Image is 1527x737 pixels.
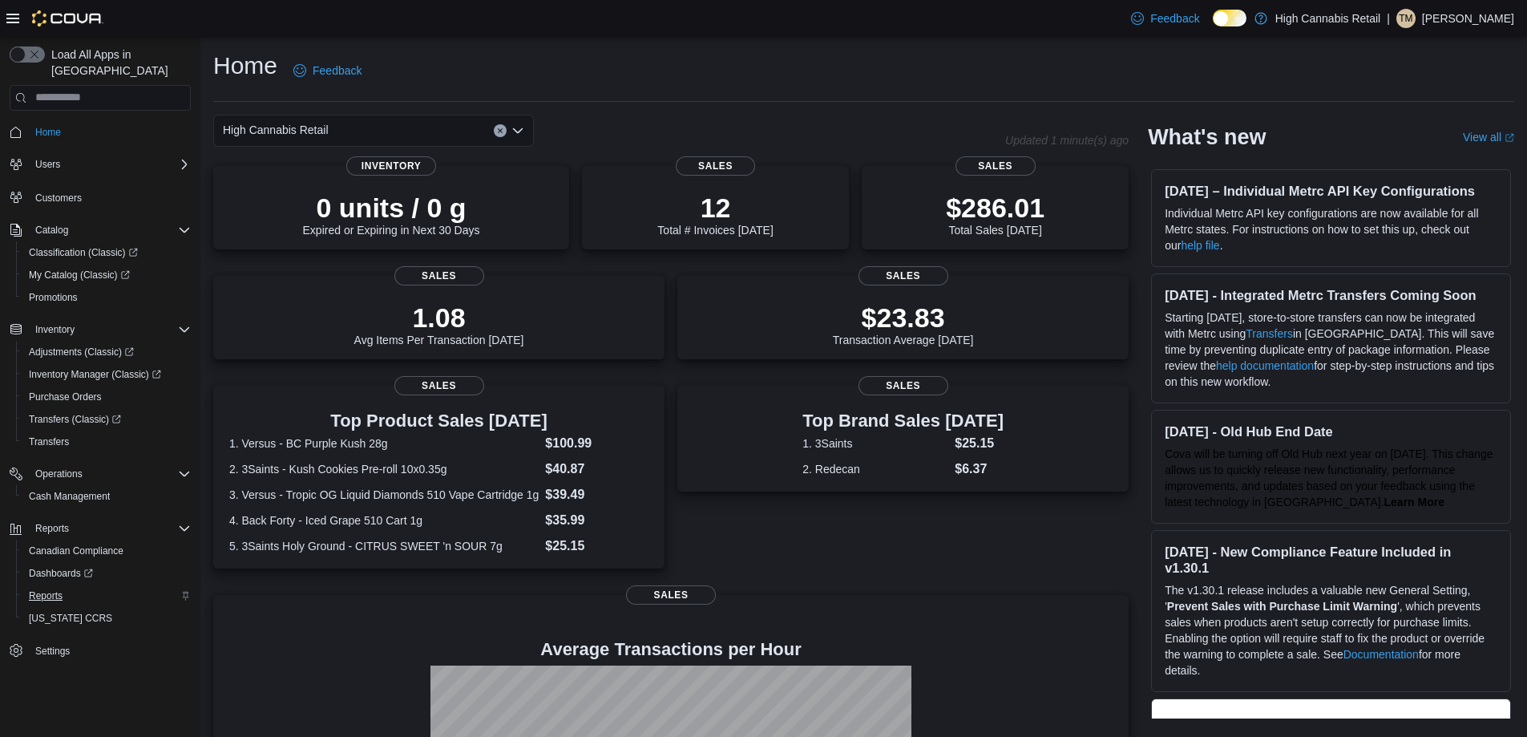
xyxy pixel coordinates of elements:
[802,411,1004,431] h3: Top Brand Sales [DATE]
[545,434,648,453] dd: $100.99
[29,123,67,142] a: Home
[29,490,110,503] span: Cash Management
[22,410,127,429] a: Transfers (Classic)
[29,519,191,538] span: Reports
[22,387,108,407] a: Purchase Orders
[229,411,648,431] h3: Top Product Sales [DATE]
[1246,327,1293,340] a: Transfers
[35,192,82,204] span: Customers
[3,120,197,144] button: Home
[1165,544,1497,576] h3: [DATE] - New Compliance Feature Included in v1.30.1
[1396,9,1416,28] div: Tonisha Misuraca
[303,192,480,224] p: 0 units / 0 g
[676,156,756,176] span: Sales
[16,386,197,408] button: Purchase Orders
[29,187,191,207] span: Customers
[354,302,524,334] p: 1.08
[29,291,78,304] span: Promotions
[29,641,191,661] span: Settings
[29,269,130,281] span: My Catalog (Classic)
[29,435,69,448] span: Transfers
[1181,239,1219,252] a: help file
[802,435,948,452] dt: 1. 3Saints
[1165,287,1497,303] h3: [DATE] - Integrated Metrc Transfers Coming Soon
[35,323,75,336] span: Inventory
[29,368,161,381] span: Inventory Manager (Classic)
[32,10,103,26] img: Cova
[35,224,68,237] span: Catalog
[22,564,99,583] a: Dashboards
[29,320,191,339] span: Inventory
[16,341,197,363] a: Adjustments (Classic)
[303,192,480,237] div: Expired or Expiring in Next 30 Days
[545,460,648,479] dd: $40.87
[22,288,191,307] span: Promotions
[1150,10,1199,26] span: Feedback
[22,342,140,362] a: Adjustments (Classic)
[22,432,191,452] span: Transfers
[3,185,197,209] button: Customers
[29,155,67,174] button: Users
[287,55,368,87] a: Feedback
[858,266,948,285] span: Sales
[511,124,524,137] button: Open list of options
[494,124,507,137] button: Clear input
[22,342,191,362] span: Adjustments (Classic)
[16,408,197,431] a: Transfers (Classic)
[229,538,539,554] dt: 5. 3Saints Holy Ground - CITRUS SWEET 'n SOUR 7g
[1463,131,1514,144] a: View allExternal link
[3,517,197,540] button: Reports
[22,365,191,384] span: Inventory Manager (Classic)
[29,545,123,557] span: Canadian Compliance
[346,156,436,176] span: Inventory
[22,243,144,262] a: Classification (Classic)
[22,387,191,407] span: Purchase Orders
[29,346,134,358] span: Adjustments (Classic)
[29,519,75,538] button: Reports
[833,302,974,346] div: Transaction Average [DATE]
[16,585,197,607] button: Reports
[29,246,138,259] span: Classification (Classic)
[35,522,69,535] span: Reports
[955,460,1004,479] dd: $6.37
[29,567,93,580] span: Dashboards
[1165,183,1497,199] h3: [DATE] – Individual Metrc API Key Configurations
[1275,9,1381,28] p: High Cannabis Retail
[1384,496,1444,508] a: Learn More
[22,365,168,384] a: Inventory Manager (Classic)
[29,413,121,426] span: Transfers (Classic)
[1343,648,1419,661] a: Documentation
[16,607,197,630] button: [US_STATE] CCRS
[29,188,88,208] a: Customers
[657,192,773,237] div: Total # Invoices [DATE]
[16,540,197,562] button: Canadian Compliance
[1005,134,1129,147] p: Updated 1 minute(s) ago
[29,391,102,403] span: Purchase Orders
[22,487,116,506] a: Cash Management
[29,122,191,142] span: Home
[1422,9,1514,28] p: [PERSON_NAME]
[10,114,191,704] nav: Complex example
[3,463,197,485] button: Operations
[229,461,539,477] dt: 2. 3Saints - Kush Cookies Pre-roll 10x0.35g
[16,264,197,286] a: My Catalog (Classic)
[1165,310,1497,390] p: Starting [DATE], store-to-store transfers can now be integrated with Metrc using in [GEOGRAPHIC_D...
[16,485,197,508] button: Cash Management
[946,192,1044,237] div: Total Sales [DATE]
[16,431,197,453] button: Transfers
[1213,10,1246,26] input: Dark Mode
[16,562,197,585] a: Dashboards
[833,302,974,334] p: $23.83
[394,266,484,285] span: Sales
[22,541,130,561] a: Canadian Compliance
[22,586,69,605] a: Reports
[955,434,1004,453] dd: $25.15
[16,241,197,264] a: Classification (Classic)
[45,47,191,79] span: Load All Apps in [GEOGRAPHIC_DATA]
[858,376,948,395] span: Sales
[22,243,191,262] span: Classification (Classic)
[545,485,648,504] dd: $39.49
[226,640,1116,659] h4: Average Transactions per Hour
[545,537,648,556] dd: $25.15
